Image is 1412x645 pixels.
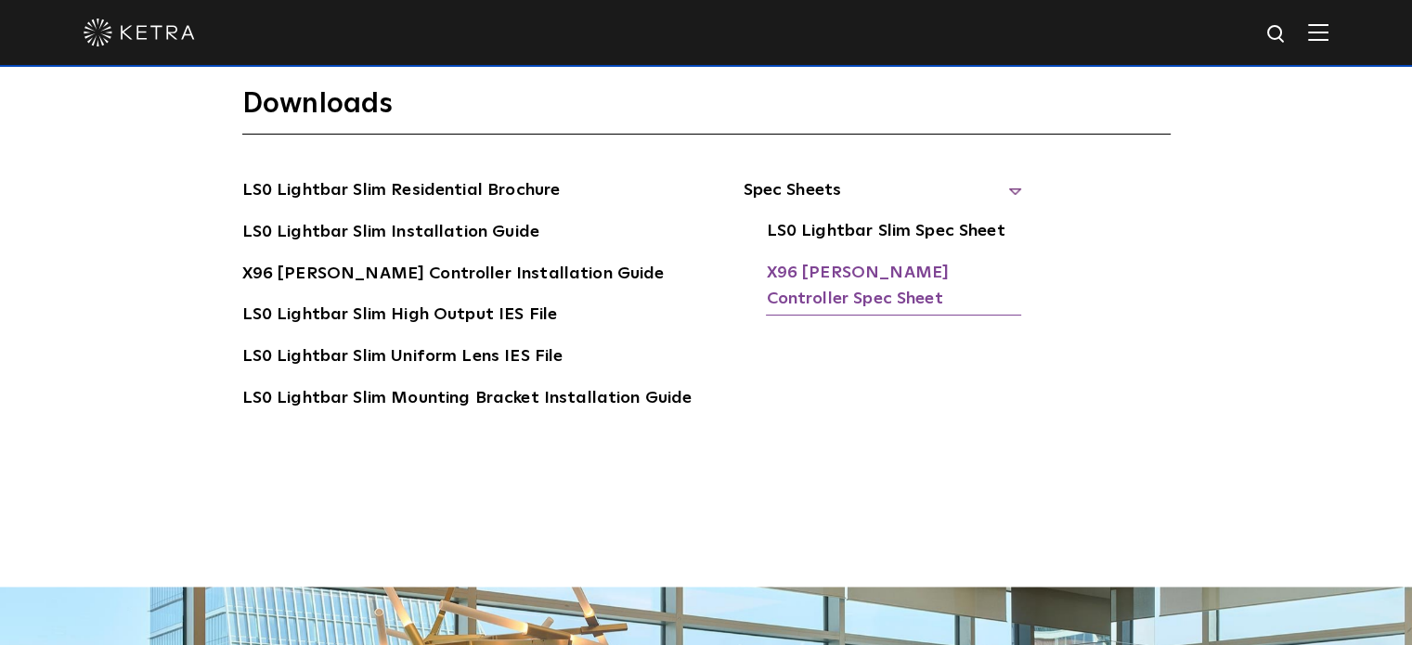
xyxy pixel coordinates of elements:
a: LS0 Lightbar Slim Uniform Lens IES File [242,343,564,373]
span: Spec Sheets [743,177,1021,218]
a: X96 [PERSON_NAME] Controller Spec Sheet [766,260,1021,316]
img: search icon [1265,23,1289,46]
a: LS0 Lightbar Slim Residential Brochure [242,177,561,207]
a: LS0 Lightbar Slim Installation Guide [242,219,539,249]
h3: Downloads [242,86,1171,135]
a: LS0 Lightbar Slim Mounting Bracket Installation Guide [242,385,693,415]
img: ketra-logo-2019-white [84,19,195,46]
img: Hamburger%20Nav.svg [1308,23,1328,41]
a: X96 [PERSON_NAME] Controller Installation Guide [242,261,665,290]
a: LS0 Lightbar Slim High Output IES File [242,302,558,331]
a: LS0 Lightbar Slim Spec Sheet [766,218,1004,248]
